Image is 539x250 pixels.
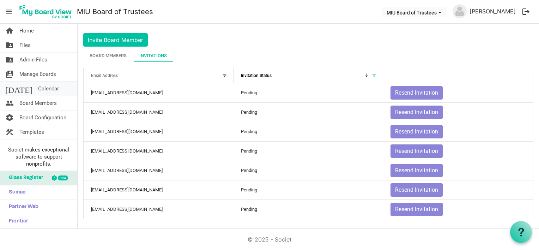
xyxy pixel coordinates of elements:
a: [PERSON_NAME] [467,4,519,18]
div: Invitations [139,52,167,59]
td: Resend Invitation is template cell column header [383,102,533,122]
span: Home [19,24,34,38]
td: Resend Invitation is template cell column header [383,200,533,219]
td: ram@maharishiayurveda.global column header Email Address [84,200,234,219]
td: Pending column header Invitation Status [234,200,383,219]
div: tab-header [83,49,533,62]
button: MIU Board of Trustees dropdownbutton [382,7,446,17]
span: menu [2,5,16,18]
button: Resend Invitation [390,86,443,100]
span: people [5,96,14,110]
td: tnader@miu.edu column header Email Address [84,102,234,122]
span: Partner Web [5,200,38,214]
td: primeministeroffice@maharishi.net column header Email Address [84,83,234,102]
span: Calendar [38,82,59,96]
span: Glass Register [5,171,43,185]
td: Pending column header Invitation Status [234,122,383,141]
button: Resend Invitation [390,164,443,177]
td: rajarafael@maharishi.net column header Email Address [84,161,234,180]
td: sherriott@miu.edu column header Email Address [84,122,234,141]
span: Manage Boards [19,67,56,81]
button: Invite Board Member [83,33,148,47]
button: Resend Invitation [390,183,443,197]
span: [DATE] [5,82,32,96]
td: Pending column header Invitation Status [234,161,383,180]
button: Resend Invitation [390,125,443,138]
td: Pending column header Invitation Status [234,83,383,102]
span: switch_account [5,67,14,81]
div: new [58,175,68,180]
span: Board Members [19,96,57,110]
span: home [5,24,14,38]
button: Resend Invitation [390,106,443,119]
img: My Board View Logo [17,3,74,20]
td: Resend Invitation is template cell column header [383,180,533,200]
td: Resend Invitation is template cell column header [383,122,533,141]
span: Email Address [91,73,118,78]
td: ralansky@gmai.com column header Email Address [84,141,234,161]
span: Templates [19,125,44,139]
span: Frontier [5,214,28,228]
a: My Board View Logo [17,3,77,20]
span: Board Configuration [19,111,66,125]
a: © 2025 - Societ [248,236,291,243]
td: Pending column header Invitation Status [234,141,383,161]
button: logout [519,4,533,19]
a: MIU Board of Trustees [77,5,153,19]
td: Resend Invitation is template cell column header [383,161,533,180]
div: Board Members [90,52,127,59]
button: Resend Invitation [390,144,443,158]
td: Pending column header Invitation Status [234,180,383,200]
button: Resend Invitation [390,203,443,216]
span: Admin Files [19,53,47,67]
td: Resend Invitation is template cell column header [383,83,533,102]
span: folder_shared [5,38,14,52]
img: no-profile-picture.svg [453,4,467,18]
span: Files [19,38,31,52]
td: Resend Invitation is template cell column header [383,141,533,161]
span: Sumac [5,185,25,200]
span: Invitation Status [241,73,272,78]
span: Societ makes exceptional software to support nonprofits. [3,146,74,167]
span: construction [5,125,14,139]
td: sdillbeck@maharishi.net column header Email Address [84,180,234,200]
span: settings [5,111,14,125]
td: Pending column header Invitation Status [234,102,383,122]
span: folder_shared [5,53,14,67]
